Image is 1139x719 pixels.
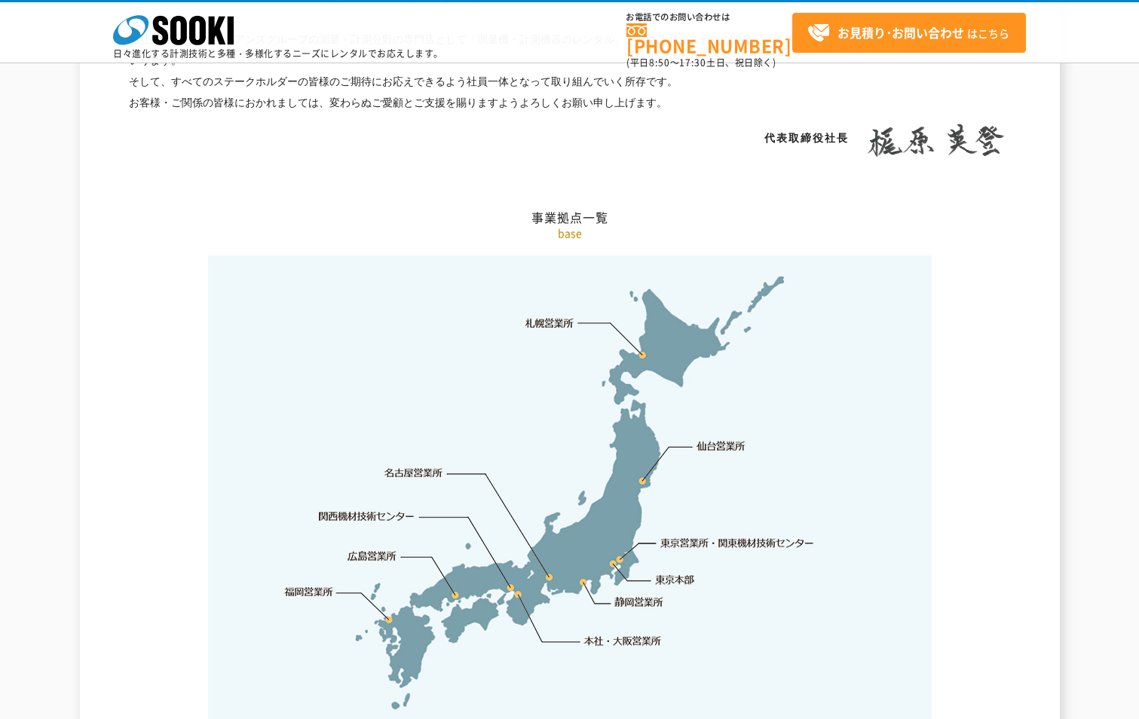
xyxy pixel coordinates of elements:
img: 梶原 英登 [860,124,1011,157]
a: 仙台営業所 [697,439,746,454]
span: はこちら [807,22,1009,44]
a: 東京営業所・関東機材技術センター [661,535,816,550]
a: 札幌営業所 [525,315,574,330]
a: 名古屋営業所 [384,466,443,481]
span: お電話でのお問い合わせは [626,13,792,22]
a: 東京本部 [656,573,695,588]
a: [PHONE_NUMBER] [626,23,792,54]
h2: 事業拠点一覧 [129,59,1011,225]
p: 日々進化する計測技術と多種・多様化するニーズにレンタルでお応えします。 [113,49,443,58]
span: (平日 ～ 土日、祝日除く) [626,56,776,69]
span: 8:50 [649,56,670,69]
a: 福岡営業所 [284,584,333,599]
a: 広島営業所 [348,548,397,563]
span: 17:30 [679,56,706,69]
a: 本社・大阪営業所 [583,633,662,648]
a: 関西機材技術センター [319,509,415,524]
p: base [129,225,1011,241]
strong: お見積り･お問い合わせ [837,23,964,41]
span: 代表取締役社長 [764,132,849,144]
a: 静岡営業所 [614,595,663,610]
a: お見積り･お問い合わせはこちら [792,13,1026,53]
